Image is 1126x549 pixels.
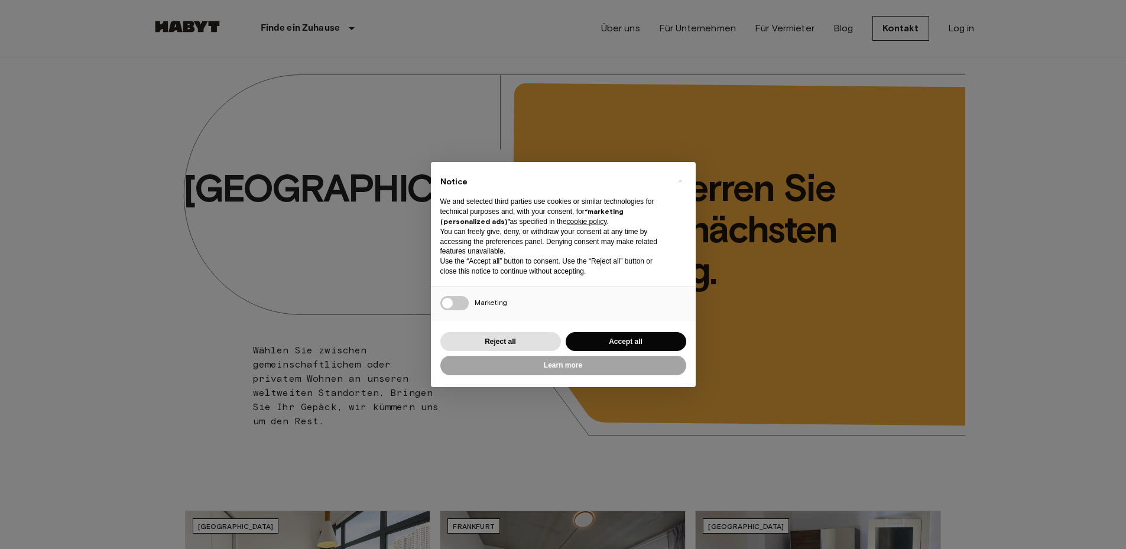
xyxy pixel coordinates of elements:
[440,256,667,277] p: Use the “Accept all” button to consent. Use the “Reject all” button or close this notice to conti...
[440,207,624,226] strong: “marketing (personalized ads)”
[678,174,682,188] span: ×
[440,176,667,188] h2: Notice
[475,298,507,307] span: Marketing
[440,227,667,256] p: You can freely give, deny, or withdraw your consent at any time by accessing the preferences pane...
[440,332,561,352] button: Reject all
[440,197,667,226] p: We and selected third parties use cookies or similar technologies for technical purposes and, wit...
[440,356,686,375] button: Learn more
[567,217,607,226] a: cookie policy
[671,171,690,190] button: Close this notice
[566,332,686,352] button: Accept all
